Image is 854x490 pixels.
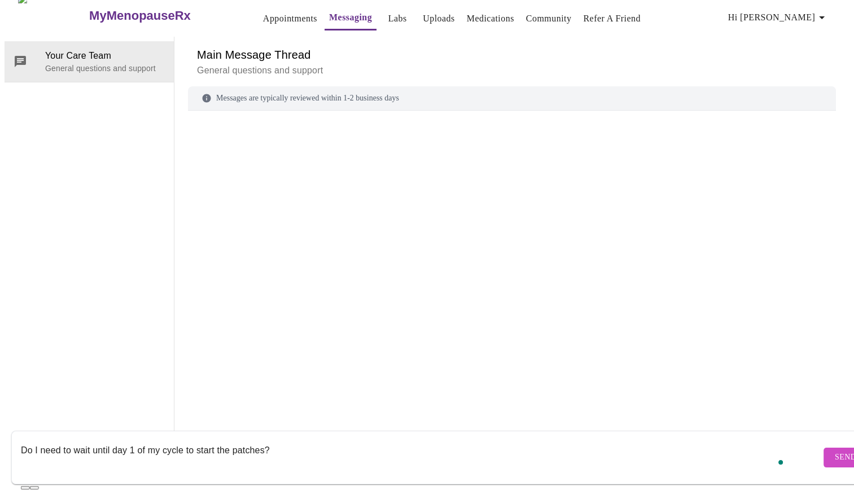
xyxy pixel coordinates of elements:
[259,7,322,30] button: Appointments
[197,64,827,77] p: General questions and support
[45,63,165,74] p: General questions and support
[522,7,576,30] button: Community
[388,11,407,27] a: Labs
[197,46,827,64] h6: Main Message Thread
[89,8,191,23] h3: MyMenopauseRx
[5,41,174,82] div: Your Care TeamGeneral questions and support
[263,11,317,27] a: Appointments
[462,7,519,30] button: Medications
[526,11,572,27] a: Community
[379,7,415,30] button: Labs
[423,11,455,27] a: Uploads
[467,11,514,27] a: Medications
[45,49,165,63] span: Your Care Team
[579,7,645,30] button: Refer a Friend
[418,7,459,30] button: Uploads
[188,86,836,111] div: Messages are typically reviewed within 1-2 business days
[583,11,641,27] a: Refer a Friend
[325,6,376,30] button: Messaging
[728,10,829,25] span: Hi [PERSON_NAME]
[329,10,372,25] a: Messaging
[724,6,833,29] button: Hi [PERSON_NAME]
